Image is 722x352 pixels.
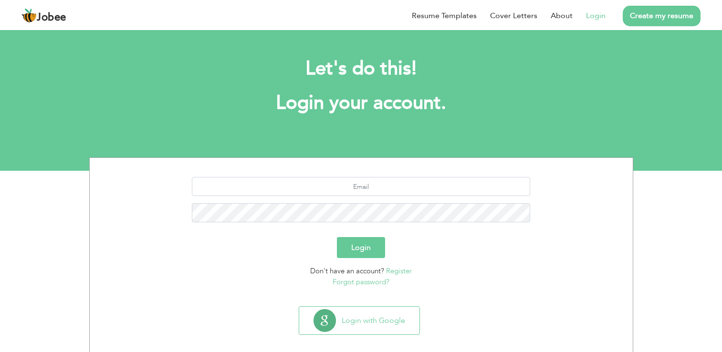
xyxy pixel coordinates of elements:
a: Login [586,10,606,21]
a: Forgot password? [333,277,389,287]
a: Register [386,266,412,276]
a: About [551,10,573,21]
h2: Let's do this! [104,56,619,81]
a: Resume Templates [412,10,477,21]
a: Cover Letters [490,10,537,21]
a: Jobee [21,8,66,23]
a: Create my resume [623,6,701,26]
span: Don't have an account? [310,266,384,276]
img: jobee.io [21,8,37,23]
button: Login [337,237,385,258]
button: Login with Google [299,307,419,334]
h1: Login your account. [104,91,619,115]
input: Email [192,177,530,196]
span: Jobee [37,12,66,23]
